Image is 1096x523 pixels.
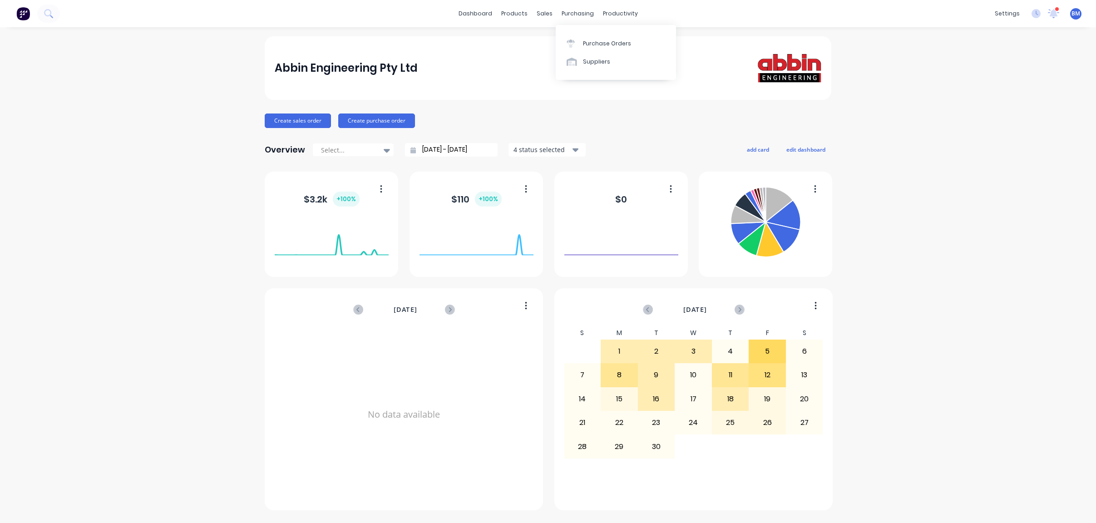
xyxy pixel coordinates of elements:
div: 20 [786,388,823,410]
button: Create sales order [265,113,331,128]
div: 4 [712,340,749,363]
div: 16 [638,388,675,410]
a: dashboard [454,7,497,20]
div: No data available [275,326,533,503]
img: Factory [16,7,30,20]
a: Purchase Orders [556,34,676,52]
div: settings [990,7,1024,20]
div: M [601,326,638,340]
div: 30 [638,435,675,458]
a: Suppliers [556,53,676,71]
button: Create purchase order [338,113,415,128]
div: S [786,326,823,340]
div: F [749,326,786,340]
div: + 100 % [333,192,360,207]
div: 14 [564,388,601,410]
div: 10 [675,364,711,386]
div: $ 3.2k [304,192,360,207]
div: 8 [601,364,637,386]
div: Overview [265,141,305,159]
div: 12 [749,364,785,386]
div: 24 [675,411,711,434]
div: 26 [749,411,785,434]
div: Abbin Engineering Pty Ltd [275,59,418,77]
div: S [564,326,601,340]
div: 1 [601,340,637,363]
button: add card [741,143,775,155]
div: 9 [638,364,675,386]
div: 11 [712,364,749,386]
div: 15 [601,388,637,410]
span: [DATE] [683,305,707,315]
div: 19 [749,388,785,410]
div: $ 0 [615,192,627,206]
div: 21 [564,411,601,434]
div: 22 [601,411,637,434]
span: [DATE] [394,305,417,315]
div: Purchase Orders [583,39,631,48]
div: 5 [749,340,785,363]
div: 4 status selected [513,145,571,154]
div: 13 [786,364,823,386]
div: products [497,7,532,20]
div: 17 [675,388,711,410]
div: 2 [638,340,675,363]
div: 7 [564,364,601,386]
div: + 100 % [475,192,502,207]
div: Suppliers [583,58,610,66]
div: T [712,326,749,340]
div: sales [532,7,557,20]
div: productivity [598,7,642,20]
div: 29 [601,435,637,458]
button: edit dashboard [780,143,831,155]
img: Abbin Engineering Pty Ltd [758,54,821,83]
div: 3 [675,340,711,363]
div: $ 110 [451,192,502,207]
div: 18 [712,388,749,410]
div: T [638,326,675,340]
button: 4 status selected [509,143,586,157]
div: 28 [564,435,601,458]
div: W [675,326,712,340]
div: 23 [638,411,675,434]
div: purchasing [557,7,598,20]
span: BM [1071,10,1080,18]
div: 6 [786,340,823,363]
div: 27 [786,411,823,434]
div: 25 [712,411,749,434]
